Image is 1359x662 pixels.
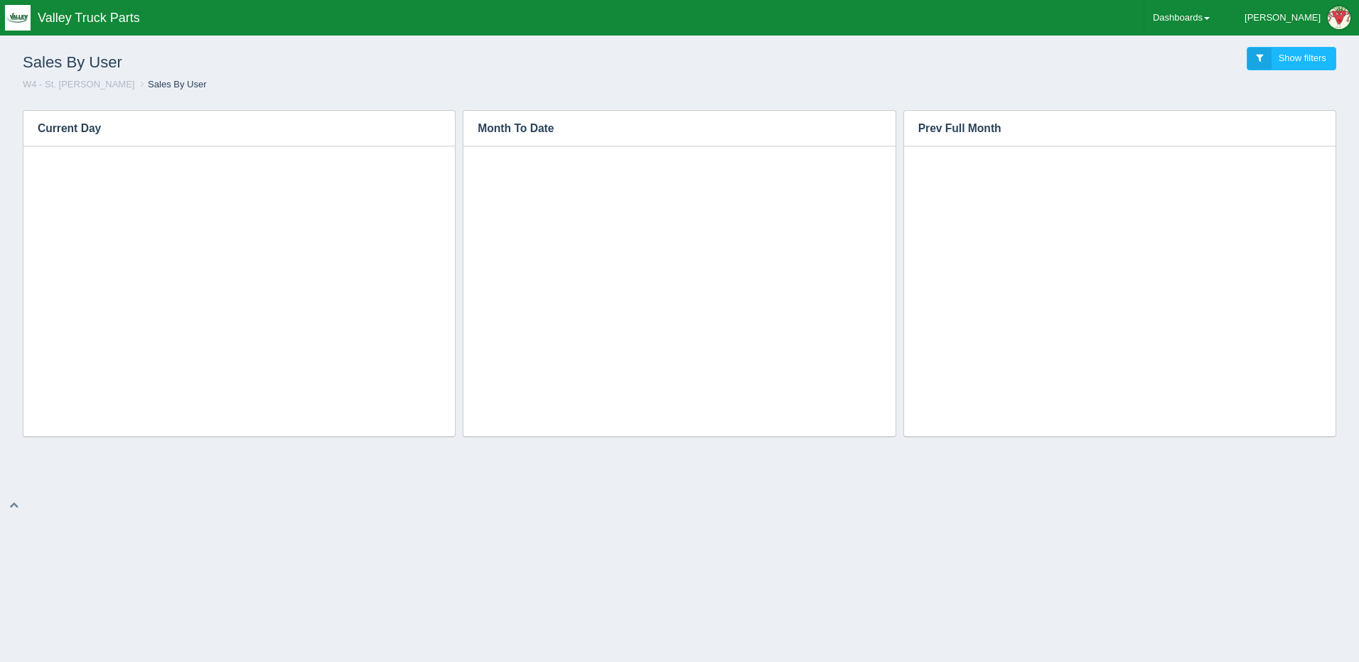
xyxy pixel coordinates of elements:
div: [PERSON_NAME] [1245,4,1321,32]
h3: Current Day [23,111,434,146]
img: q1blfpkbivjhsugxdrfq.png [5,5,31,31]
li: Sales By User [137,78,206,92]
h1: Sales By User [23,47,679,78]
a: W4 - St. [PERSON_NAME] [23,79,134,89]
span: Valley Truck Parts [38,11,140,25]
h3: Month To Date [463,111,874,146]
img: Profile Picture [1328,6,1350,29]
span: Show filters [1279,53,1326,63]
a: Show filters [1247,47,1336,70]
h3: Prev Full Month [904,111,1314,146]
